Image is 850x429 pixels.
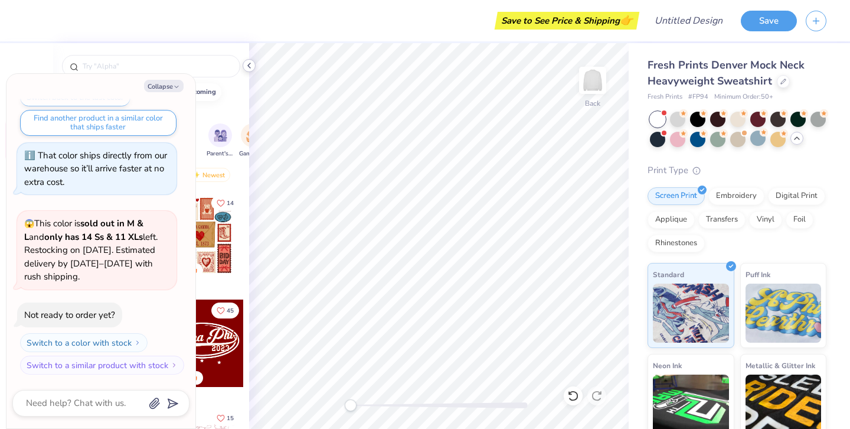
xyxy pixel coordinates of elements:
div: filter for Game Day [239,123,266,158]
span: Fresh Prints Denver Mock Neck Heavyweight Sweatshirt [648,58,805,88]
button: Like [211,303,239,318]
span: This color is and left. Restocking on [DATE]. Estimated delivery by [DATE]–[DATE] with rush shipp... [24,217,158,282]
div: Save to See Price & Shipping [498,12,636,30]
img: Puff Ink [746,284,822,343]
span: Standard [653,268,684,281]
span: Minimum Order: 50 + [714,92,773,102]
span: Metallic & Glitter Ink [746,359,815,372]
div: Rhinestones [648,235,705,252]
button: filter button [207,123,234,158]
button: filter button [239,123,266,158]
button: Like [211,195,239,211]
button: Find another product in a similar color that ships faster [20,110,176,136]
span: # FP94 [688,92,708,102]
div: Not ready to order yet? [24,309,115,321]
div: Back [585,98,600,109]
button: Switch to a similar product with stock [20,356,184,375]
div: Vinyl [749,211,782,229]
div: Accessibility label [345,399,357,411]
img: Switch to a similar product with stock [171,362,178,369]
div: Transfers [698,211,746,229]
input: Try "Alpha" [81,60,233,72]
input: Untitled Design [645,9,732,32]
div: Applique [648,211,695,229]
div: Newest [185,168,230,182]
div: That color ships directly from our warehouse so it’ll arrive faster at no extra cost. [24,149,167,188]
span: Parent's Weekend [207,149,234,158]
span: 😱 [24,218,34,229]
img: Parent's Weekend Image [214,129,227,142]
span: Game Day [239,149,266,158]
img: Switch to a color with stock [134,339,141,346]
span: 15 [227,415,234,421]
span: Fresh Prints [648,92,682,102]
span: 14 [227,200,234,206]
button: Save [741,11,797,31]
button: Switch to a color with stock [20,333,148,352]
span: 45 [227,308,234,314]
span: 👉 [620,13,633,27]
img: Back [581,69,604,92]
div: filter for Parent's Weekend [207,123,234,158]
div: Embroidery [708,187,764,205]
span: Neon Ink [653,359,682,372]
strong: only has 14 Ss & 11 XLs [44,231,143,243]
button: Collapse [144,80,184,92]
img: Standard [653,284,729,343]
div: Print Type [648,164,826,177]
span: Puff Ink [746,268,770,281]
button: Switch back to the last color [20,89,130,106]
div: Foil [786,211,813,229]
div: Screen Print [648,187,705,205]
div: Digital Print [768,187,825,205]
strong: sold out in M & L [24,217,143,243]
button: Like [211,410,239,426]
img: Game Day Image [246,129,260,142]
